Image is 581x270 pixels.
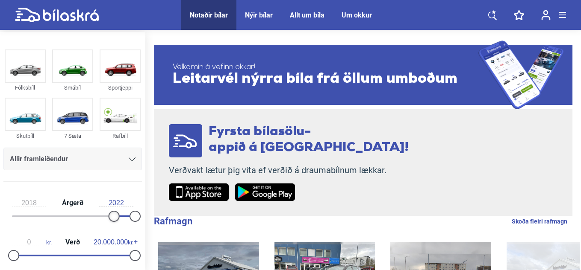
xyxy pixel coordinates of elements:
a: Velkomin á vefinn okkar!Leitarvél nýrra bíla frá öllum umboðum [154,41,572,109]
div: Fólksbíll [5,83,46,93]
a: Nýir bílar [245,11,273,19]
a: Notaðir bílar [190,11,228,19]
img: user-login.svg [541,10,551,20]
span: kr. [94,238,133,246]
span: Allir framleiðendur [10,153,68,165]
div: Smábíl [52,83,93,93]
a: Skoða fleiri rafmagn [512,216,567,227]
b: Rafmagn [154,216,192,226]
div: Sportjeppi [100,83,141,93]
span: kr. [12,238,52,246]
div: 7 Sæta [52,131,93,141]
span: Verð [63,239,82,246]
div: Rafbíll [100,131,141,141]
span: Velkomin á vefinn okkar! [173,63,478,72]
div: Skutbíll [5,131,46,141]
a: Allt um bíla [290,11,324,19]
span: Leitarvél nýrra bíla frá öllum umboðum [173,72,478,87]
span: Fyrsta bílasölu- appið á [GEOGRAPHIC_DATA]! [209,125,409,154]
span: Árgerð [60,200,86,206]
p: Verðvakt lætur þig vita ef verðið á draumabílnum lækkar. [169,165,409,176]
a: Um okkur [342,11,372,19]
